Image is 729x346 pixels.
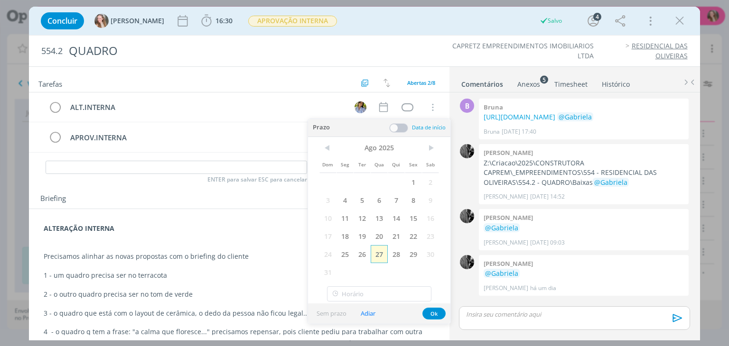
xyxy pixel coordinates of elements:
[530,192,565,201] span: [DATE] 14:52
[354,155,371,173] span: Ter
[412,124,446,131] span: Data de início
[354,227,371,245] span: 19
[484,148,533,157] b: [PERSON_NAME]
[94,14,164,28] button: G[PERSON_NAME]
[422,141,439,155] span: >
[354,245,371,263] span: 26
[601,75,630,89] a: Histórico
[336,141,422,155] span: Ago 2025
[461,75,504,89] a: Comentários
[199,13,235,28] button: 16:30
[44,309,434,318] p: 3 - o quadro que está com o layout de cerâmica, o dedo da pessoa não ficou legal...
[248,16,337,27] span: APROVAÇÃO INTERNA
[44,290,434,299] p: 2 - o outro quadro precisa ser no tom de verde
[336,245,354,263] span: 25
[336,155,354,173] span: Seg
[422,191,439,209] span: 9
[44,252,434,261] p: Precisamos alinhar as novas propostas com o briefing do cliente
[319,263,336,281] span: 31
[319,227,336,245] span: 17
[460,99,474,113] div: B
[354,100,368,114] button: A
[388,245,405,263] span: 28
[207,176,307,183] span: ENTER para salvar ESC para cancelar
[319,245,336,263] span: 24
[336,191,354,209] span: 4
[422,155,439,173] span: Sab
[422,308,446,319] button: Ok
[484,259,533,268] b: [PERSON_NAME]
[388,155,405,173] span: Qui
[336,209,354,227] span: 11
[215,16,233,25] span: 16:30
[319,155,336,173] span: Dom
[44,224,114,233] strong: ALTERAÇÃO INTERNA
[422,209,439,227] span: 16
[355,101,366,113] img: A
[484,158,684,187] p: Z:\Criacao\2025\CONSTRUTORA CAPREM\_EMPREENDIMENTOS\554 - RESIDENCIAL DAS OLIVEIRAS\554.2 - QUADR...
[422,245,439,263] span: 30
[336,227,354,245] span: 18
[405,173,422,191] span: 1
[485,223,518,232] span: @Gabriela
[41,46,63,56] span: 554.2
[452,41,594,60] a: CAPRETZ EMPREENDIMENTOS IMOBILIARIOS LTDA
[319,209,336,227] span: 10
[371,227,388,245] span: 20
[388,227,405,245] span: 21
[319,141,336,155] span: <
[355,307,382,320] button: Adiar
[540,17,562,25] div: Salvo
[593,13,601,21] div: 4
[484,192,528,201] p: [PERSON_NAME]
[484,103,503,111] b: Bruna
[44,271,434,280] p: 1 - um quadro precisa ser no terracota
[371,191,388,209] span: 6
[530,238,565,247] span: [DATE] 09:03
[44,327,434,346] p: 4 - o quadro q tem a frase: "a calma que floresce..." precisamos repensar, pois cliente pediu par...
[94,14,109,28] img: G
[502,127,536,136] span: [DATE] 17:40
[586,13,601,28] button: 4
[371,209,388,227] span: 13
[485,269,518,278] span: @Gabriela
[559,112,592,121] span: @Gabriela
[517,80,540,89] div: Anexos
[66,101,346,113] div: ALT.INTERNA
[405,191,422,209] span: 8
[422,173,439,191] span: 2
[484,112,555,121] a: [URL][DOMAIN_NAME]
[65,39,414,63] div: QUADRO
[407,79,435,86] span: Abertas 2/8
[405,227,422,245] span: 22
[371,155,388,173] span: Qua
[484,213,533,222] b: [PERSON_NAME]
[632,41,688,60] a: RESIDENCIAL DAS OLIVEIRAS
[327,286,431,301] input: Horário
[484,238,528,247] p: [PERSON_NAME]
[66,132,346,144] div: APROV.INTERNA
[530,284,556,292] span: há um dia
[388,209,405,227] span: 14
[319,191,336,209] span: 3
[405,209,422,227] span: 15
[388,191,405,209] span: 7
[313,123,330,133] span: Prazo
[460,209,474,223] img: P
[460,255,474,269] img: P
[40,193,66,205] span: Briefing
[371,245,388,263] span: 27
[554,75,588,89] a: Timesheet
[484,284,528,292] p: [PERSON_NAME]
[383,79,390,87] img: arrow-down-up.svg
[47,17,77,25] span: Concluir
[484,127,500,136] p: Bruna
[405,155,422,173] span: Sex
[29,7,700,340] div: dialog
[38,77,62,89] span: Tarefas
[460,144,474,158] img: P
[405,245,422,263] span: 29
[41,12,84,29] button: Concluir
[111,18,164,24] span: [PERSON_NAME]
[354,191,371,209] span: 5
